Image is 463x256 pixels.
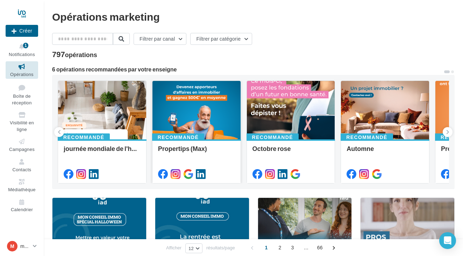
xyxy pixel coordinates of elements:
[20,243,30,250] p: marionfaure_iad
[134,33,186,45] button: Filtrer par canal
[6,25,38,37] button: Créer
[166,244,181,251] span: Afficher
[6,41,38,58] button: Notifications 1
[6,177,38,194] a: Médiathèque
[287,242,298,253] span: 3
[341,133,393,141] div: Recommandé
[252,145,329,159] div: Octobre rose
[152,133,204,141] div: Recommandé
[261,242,272,253] span: 1
[10,243,14,250] span: m
[6,110,38,133] a: Visibilité en ligne
[13,167,31,172] span: Contacts
[52,67,443,72] div: 6 opérations recommandées par votre enseigne
[64,145,141,159] div: journée mondiale de l'habitat
[23,43,28,48] div: 1
[52,50,97,58] div: 797
[247,133,299,141] div: Recommandé
[439,232,456,249] div: Open Intercom Messenger
[185,243,202,253] button: 12
[12,93,31,105] span: Boîte de réception
[6,157,38,174] a: Contacts
[301,242,312,253] span: ...
[8,187,36,192] span: Médiathèque
[275,242,286,253] span: 2
[158,145,235,159] div: Propertips (Max)
[6,25,38,37] div: Nouvelle campagne
[10,120,34,132] span: Visibilité en ligne
[9,51,35,57] span: Notifications
[11,207,33,213] span: Calendrier
[314,242,326,253] span: 66
[190,33,252,45] button: Filtrer par catégorie
[9,146,35,152] span: Campagnes
[6,240,38,253] a: m marionfaure_iad
[6,197,38,214] a: Calendrier
[58,133,110,141] div: Recommandé
[206,244,235,251] span: résultats/page
[6,82,38,107] a: Boîte de réception
[347,145,423,159] div: Automne
[52,11,455,22] div: Opérations marketing
[6,136,38,153] a: Campagnes
[6,61,38,78] a: Opérations
[65,51,97,58] div: opérations
[188,245,194,251] span: 12
[10,71,34,77] span: Opérations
